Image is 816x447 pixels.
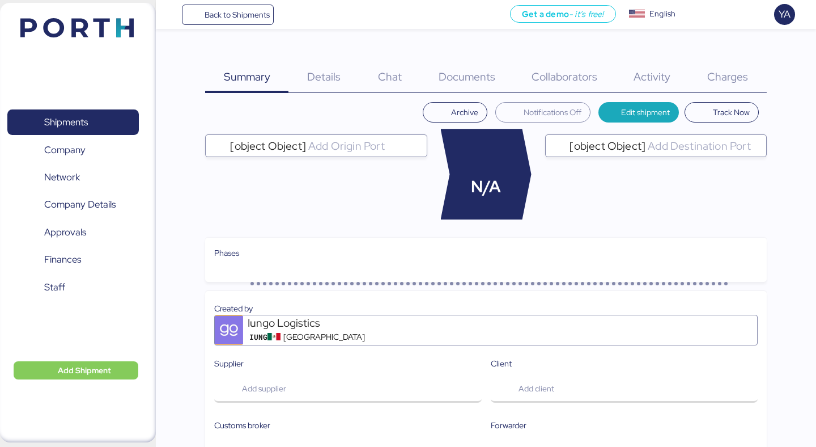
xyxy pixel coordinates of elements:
[471,175,501,199] span: N/A
[423,102,487,123] button: Archive
[451,106,478,119] span: Archive
[307,69,341,84] span: Details
[7,192,139,218] a: Company Details
[779,7,790,22] span: YA
[214,247,757,259] div: Phases
[491,374,758,403] button: Add client
[439,69,495,84] span: Documents
[707,69,748,84] span: Charges
[7,220,139,246] a: Approvals
[44,114,88,130] span: Shipments
[14,361,138,379] button: Add Shipment
[7,109,139,136] a: Shipments
[44,279,65,296] span: Staff
[495,102,590,123] button: Notifications Off
[685,102,759,123] button: Track Now
[569,141,645,151] span: [object Object]
[214,374,481,403] button: Add supplier
[645,139,761,153] input: [object Object]
[248,315,384,331] div: Iungo Logistics
[242,382,286,395] span: Add supplier
[7,137,139,163] a: Company
[713,106,750,119] span: Track Now
[44,196,116,213] span: Company Details
[224,69,270,84] span: Summary
[532,69,597,84] span: Collaborators
[182,5,274,25] a: Back to Shipments
[214,302,757,315] div: Created by
[163,5,182,24] button: Menu
[598,102,679,123] button: Edit shipment
[634,69,670,84] span: Activity
[378,69,402,84] span: Chat
[518,382,554,395] span: Add client
[649,8,675,20] div: English
[230,141,306,151] span: [object Object]
[7,247,139,273] a: Finances
[7,275,139,301] a: Staff
[205,8,270,22] span: Back to Shipments
[44,251,81,268] span: Finances
[44,142,86,158] span: Company
[524,106,581,119] span: Notifications Off
[621,106,670,119] span: Edit shipment
[7,165,139,191] a: Network
[58,364,111,377] span: Add Shipment
[306,139,422,153] input: [object Object]
[283,331,365,343] span: [GEOGRAPHIC_DATA]
[44,169,80,185] span: Network
[44,224,86,241] span: Approvals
